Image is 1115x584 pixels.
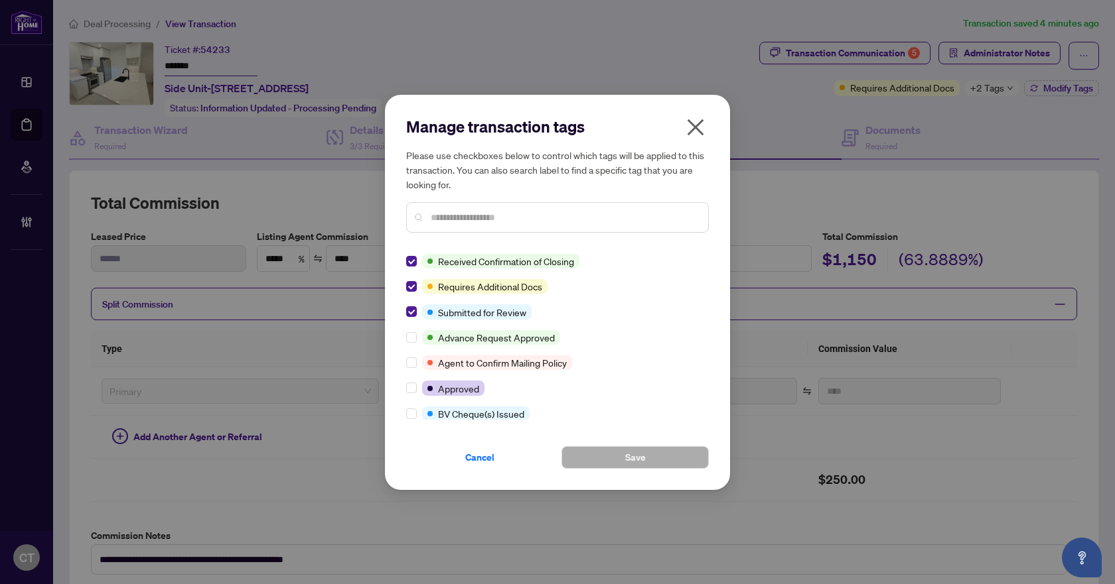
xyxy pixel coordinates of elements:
span: Approved [438,381,479,396]
span: Cancel [465,447,494,468]
span: Received Confirmation of Closing [438,254,574,268]
h5: Please use checkboxes below to control which tags will be applied to this transaction. You can al... [406,148,709,192]
span: Submitted for Review [438,305,526,320]
span: Advance Request Approved [438,330,555,345]
button: Open asap [1062,538,1102,577]
button: Save [561,446,709,469]
span: Requires Additional Docs [438,279,542,294]
button: Cancel [406,446,554,469]
span: BV Cheque(s) Issued [438,406,524,421]
span: Agent to Confirm Mailing Policy [438,355,567,370]
span: close [685,117,706,138]
h2: Manage transaction tags [406,116,709,137]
